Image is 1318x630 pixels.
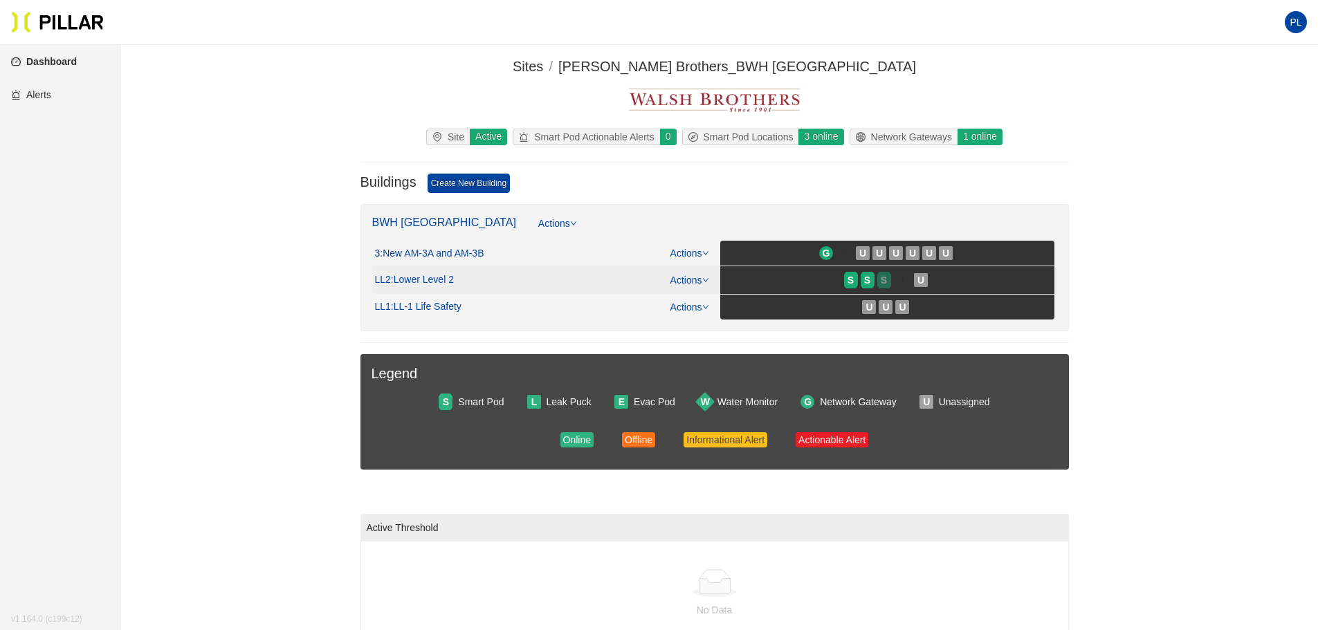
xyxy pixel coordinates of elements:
[11,89,51,100] a: alertAlerts
[391,274,454,286] span: : Lower Level 2
[670,302,709,313] a: Actions
[11,56,77,67] a: dashboardDashboard
[519,132,534,142] span: alert
[547,394,592,409] div: Leak Puck
[866,299,872,315] span: U
[428,174,510,193] a: Create New Building
[367,602,1063,618] div: No Data
[375,274,454,286] div: LL2
[899,299,906,315] span: U
[686,432,765,447] div: Informational Alert
[893,245,899,261] span: U
[375,301,461,313] div: LL1
[798,129,843,145] div: 3 online
[510,129,679,145] a: alertSmart Pod Actionable Alerts0
[623,83,805,118] img: Walsh Brothers
[939,394,990,409] div: Unassigned
[864,272,870,288] span: S
[850,129,958,145] div: Network Gateways
[701,394,710,409] span: W
[443,394,449,409] span: S
[881,272,887,288] span: S
[469,129,507,145] div: Active
[558,56,916,77] div: [PERSON_NAME] Brothers_BWH [GEOGRAPHIC_DATA]
[372,216,516,228] a: BWH [GEOGRAPHIC_DATA]
[380,248,484,260] span: : New AM-3A and AM-3B
[923,394,930,409] span: U
[702,277,709,284] span: down
[619,394,625,409] span: E
[856,132,871,142] span: global
[11,11,104,33] img: Pillar Technologies
[882,299,889,315] span: U
[670,275,709,286] a: Actions
[538,216,577,241] a: Actions
[683,129,799,145] div: Smart Pod Locations
[361,515,1069,541] th: Active Threshold
[688,132,704,142] span: compass
[659,129,677,145] div: 0
[717,394,778,409] div: Water Monitor
[859,245,866,261] span: U
[427,129,470,145] div: Site
[702,304,709,311] span: down
[634,394,675,409] div: Evac Pod
[670,248,709,259] a: Actions
[876,245,883,261] span: U
[625,432,652,447] div: Offline
[563,432,591,447] div: Online
[513,59,543,74] span: Sites
[926,245,933,261] span: U
[823,245,830,261] span: G
[531,394,538,409] span: L
[513,129,660,145] div: Smart Pod Actionable Alerts
[360,174,417,193] h3: Buildings
[942,245,949,261] span: U
[458,394,504,409] div: Smart Pod
[917,272,924,288] span: U
[391,301,461,313] span: : LL-1 Life Safety
[702,250,709,257] span: down
[1290,11,1301,33] span: PL
[375,248,484,260] div: 3
[848,272,854,288] span: S
[798,432,866,447] div: Actionable Alert
[820,394,896,409] div: Network Gateway
[372,365,1058,382] h3: Legend
[549,59,553,74] span: /
[432,132,448,142] span: environment
[957,129,1003,145] div: 1 online
[804,394,812,409] span: G
[570,220,577,227] span: down
[909,245,916,261] span: U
